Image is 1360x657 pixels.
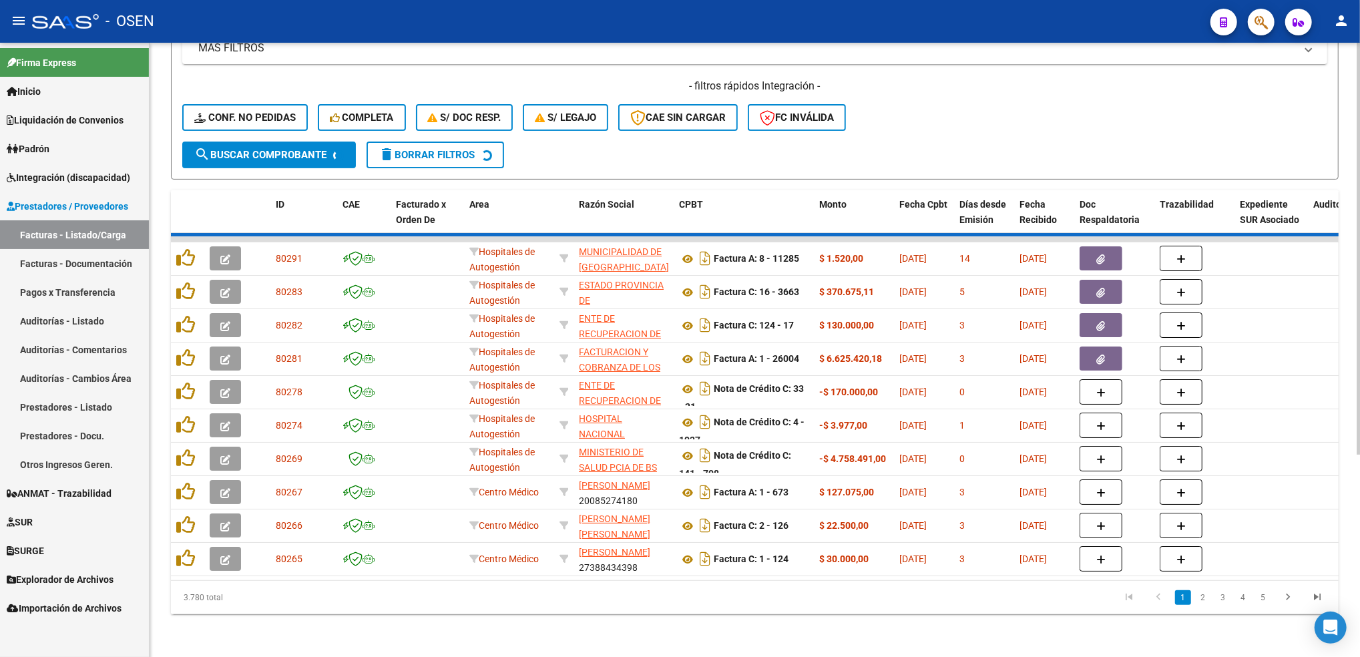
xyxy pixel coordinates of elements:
[11,13,27,29] mat-icon: menu
[574,190,674,249] datatable-header-cell: Razón Social
[276,286,302,297] span: 80283
[819,286,874,297] strong: $ 370.675,11
[182,32,1327,64] mat-expansion-panel-header: MAS FILTROS
[194,149,326,161] span: Buscar Comprobante
[679,199,703,210] span: CPBT
[696,445,714,466] i: Descargar documento
[464,190,554,249] datatable-header-cell: Area
[469,280,535,306] span: Hospitales de Autogestión
[959,420,965,431] span: 1
[579,311,668,339] div: 30718615700
[760,112,834,124] span: FC Inválida
[276,554,302,564] span: 80265
[714,287,799,298] strong: Factura C: 16 - 3663
[7,84,41,99] span: Inicio
[7,199,128,214] span: Prestadores / Proveedores
[959,453,965,464] span: 0
[469,347,535,373] span: Hospitales de Autogestión
[1019,353,1047,364] span: [DATE]
[276,320,302,331] span: 80282
[416,104,513,131] button: S/ Doc Resp.
[7,572,114,587] span: Explorador de Archivos
[198,41,1295,55] mat-panel-title: MAS FILTROS
[1080,199,1140,225] span: Doc Respaldatoria
[579,378,668,406] div: 30718615700
[679,451,791,479] strong: Nota de Crédito C: 141 - 708
[1019,420,1047,431] span: [DATE]
[1014,190,1074,249] datatable-header-cell: Fecha Recibido
[714,487,788,498] strong: Factura A: 1 - 673
[1019,253,1047,264] span: [DATE]
[469,199,489,210] span: Area
[7,486,111,501] span: ANMAT - Trazabilidad
[714,320,794,331] strong: Factura C: 124 - 17
[1333,13,1349,29] mat-icon: person
[276,253,302,264] span: 80291
[1154,190,1234,249] datatable-header-cell: Trazabilidad
[714,521,788,531] strong: Factura C: 2 - 126
[276,453,302,464] span: 80269
[959,353,965,364] span: 3
[579,447,657,488] span: MINISTERIO DE SALUD PCIA DE BS AS
[819,387,878,397] strong: -$ 170.000,00
[469,313,535,339] span: Hospitales de Autogestión
[579,280,669,336] span: ESTADO PROVINCIA DE [GEOGRAPHIC_DATA][PERSON_NAME]
[469,520,539,531] span: Centro Médico
[391,190,464,249] datatable-header-cell: Facturado x Orden De
[696,378,714,399] i: Descargar documento
[7,170,130,185] span: Integración (discapacidad)
[819,554,869,564] strong: $ 30.000,00
[276,420,302,431] span: 80274
[579,480,650,491] span: [PERSON_NAME]
[579,380,667,482] span: ENTE DE RECUPERACION DE FONDOS PARA EL FORTALECIMIENTO DEL SISTEMA DE SALUD DE MENDOZA (REFORSAL)...
[523,104,608,131] button: S/ legajo
[894,190,954,249] datatable-header-cell: Fecha Cpbt
[579,278,668,306] div: 30673377544
[276,199,284,210] span: ID
[696,411,714,433] i: Descargar documento
[899,199,947,210] span: Fecha Cpbt
[1313,199,1353,210] span: Auditoria
[819,253,863,264] strong: $ 1.520,00
[469,487,539,497] span: Centro Médico
[1240,199,1299,225] span: Expediente SUR Asociado
[819,199,847,210] span: Monto
[819,353,882,364] strong: $ 6.625.420,18
[618,104,738,131] button: CAE SIN CARGAR
[182,142,356,168] button: Buscar Comprobante
[579,246,669,288] span: MUNICIPALIDAD DE [GEOGRAPHIC_DATA][PERSON_NAME]
[579,478,668,506] div: 20085274180
[819,320,874,331] strong: $ 130.000,00
[379,149,475,161] span: Borrar Filtros
[819,520,869,531] strong: $ 22.500,00
[1019,387,1047,397] span: [DATE]
[535,112,596,124] span: S/ legajo
[959,520,965,531] span: 3
[379,146,395,162] mat-icon: delete
[7,543,44,558] span: SURGE
[899,554,927,564] span: [DATE]
[469,246,535,272] span: Hospitales de Autogestión
[182,79,1327,93] h4: - filtros rápidos Integración -
[171,581,402,614] div: 3.780 total
[276,520,302,531] span: 80266
[469,413,535,439] span: Hospitales de Autogestión
[899,387,927,397] span: [DATE]
[819,487,874,497] strong: $ 127.075,00
[959,286,965,297] span: 5
[428,112,501,124] span: S/ Doc Resp.
[367,142,504,168] button: Borrar Filtros
[469,447,535,473] span: Hospitales de Autogestión
[579,313,667,415] span: ENTE DE RECUPERACION DE FONDOS PARA EL FORTALECIMIENTO DEL SISTEMA DE SALUD DE MENDOZA (REFORSAL)...
[899,487,927,497] span: [DATE]
[714,554,788,565] strong: Factura C: 1 - 124
[7,601,122,616] span: Importación de Archivos
[679,384,804,413] strong: Nota de Crédito C: 33 - 21
[1019,286,1047,297] span: [DATE]
[579,411,668,439] div: 30635976809
[899,286,927,297] span: [DATE]
[954,190,1014,249] datatable-header-cell: Días desde Emisión
[7,55,76,70] span: Firma Express
[330,112,394,124] span: Completa
[899,353,927,364] span: [DATE]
